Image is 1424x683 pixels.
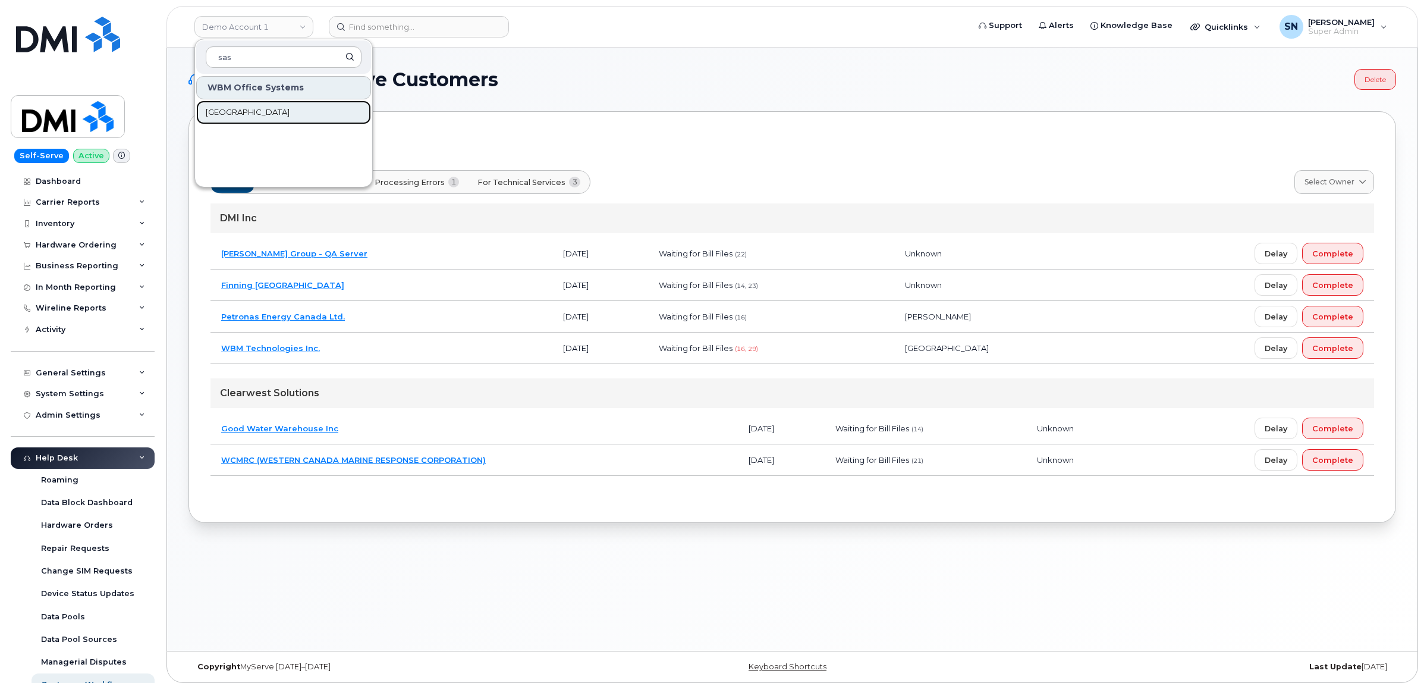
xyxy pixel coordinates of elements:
span: Delay [1265,248,1287,259]
span: Waiting for Bill Files [659,343,733,353]
span: Complete [1312,311,1353,322]
span: 1 [448,177,460,187]
a: [PERSON_NAME] Group - QA Server [221,249,367,258]
div: Clearwest Solutions [210,378,1374,408]
div: WBM Office Systems [196,76,371,99]
span: [PERSON_NAME] [905,312,971,321]
button: Complete [1302,243,1363,264]
span: Unknown [905,280,942,290]
span: Waiting for Bill Files [659,312,733,321]
span: Unknown [1037,455,1074,465]
button: Delay [1255,337,1297,359]
button: Complete [1302,306,1363,327]
a: Delete [1354,69,1396,90]
span: Waiting for Bill Files [835,424,909,433]
a: WBM Technologies Inc. [221,343,320,353]
button: Complete [1302,449,1363,471]
a: Petronas Energy Canada Ltd. [221,312,345,321]
input: Search [206,46,361,68]
button: Delay [1255,306,1297,327]
span: (16, 29) [735,345,758,353]
button: Delay [1255,418,1297,439]
a: Keyboard Shortcuts [749,662,826,671]
span: Unknown [905,249,942,258]
button: Complete [1302,418,1363,439]
span: [GEOGRAPHIC_DATA] [905,343,989,353]
span: Complete [1312,455,1353,466]
td: [DATE] [552,301,648,333]
span: Delay [1265,311,1287,322]
button: Complete [1302,274,1363,296]
a: Finning [GEOGRAPHIC_DATA] [221,280,344,290]
span: Delay [1265,343,1287,354]
td: [DATE] [552,270,648,301]
td: [DATE] [552,333,648,364]
span: Complete [1312,423,1353,434]
span: 3 [569,177,580,187]
a: [GEOGRAPHIC_DATA] [196,101,371,124]
span: [GEOGRAPHIC_DATA] [206,106,290,118]
span: (16) [735,314,747,321]
td: [DATE] [738,444,825,476]
td: [DATE] [552,238,648,270]
span: (22) [735,250,747,258]
strong: Copyright [197,662,240,671]
button: Delay [1255,449,1297,471]
span: For Technical Services [477,177,565,188]
span: Waiting for Bill Files [659,249,733,258]
button: Delay [1255,274,1297,296]
button: Delay [1255,243,1297,264]
span: Delay [1265,280,1287,291]
span: (21) [911,457,923,465]
span: Complete [1312,248,1353,259]
button: Complete [1302,337,1363,359]
div: DMI Inc [210,203,1374,233]
span: Delay [1265,423,1287,434]
span: Processing Errors [375,177,445,188]
span: Unknown [1037,424,1074,433]
div: [DATE] [994,662,1396,672]
a: WCMRC (WESTERN CANADA MARINE RESPONSE CORPORATION) [221,455,486,465]
div: MyServe [DATE]–[DATE] [188,662,591,672]
span: Waiting for Bill Files [835,455,909,465]
span: (14) [911,425,923,433]
strong: Last Update [1309,662,1362,671]
span: Complete [1312,343,1353,354]
span: Select Owner [1304,177,1354,187]
span: (14, 23) [735,282,758,290]
a: Select Owner [1294,170,1374,194]
span: Delay [1265,455,1287,466]
span: Waiting for Bill Files [659,280,733,290]
a: Good Water Warehouse Inc [221,424,338,433]
td: [DATE] [738,413,825,444]
span: Complete [1312,280,1353,291]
